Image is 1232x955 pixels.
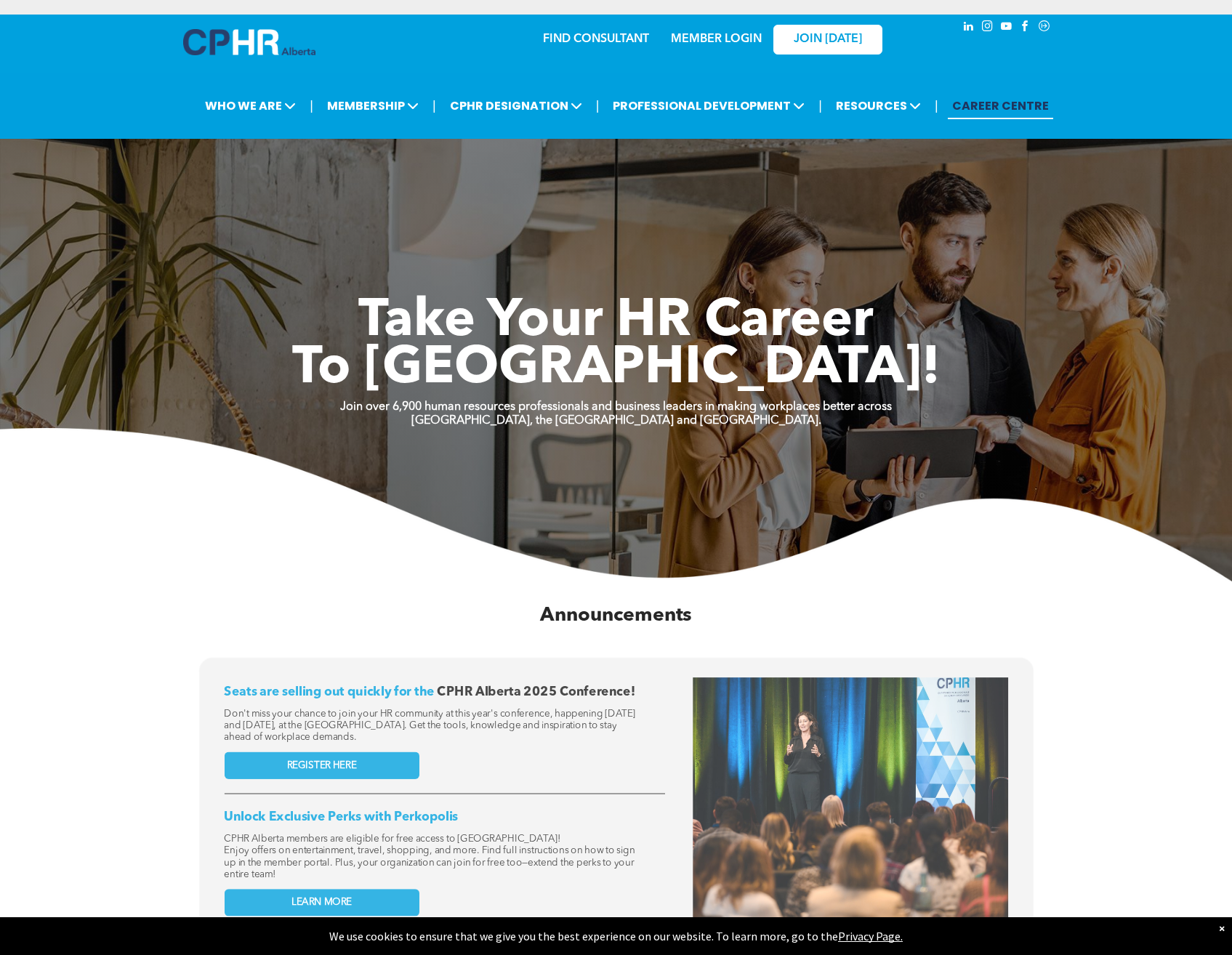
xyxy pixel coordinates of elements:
span: PROFESSIONAL DEVELOPMENT [608,92,809,119]
span: MEMBERSHIP [323,92,423,119]
span: JOIN [DATE] [794,33,862,47]
span: Unlock Exclusive Perks with Perkopolis [224,811,458,823]
a: REGISTER HERE [224,752,419,779]
a: MEMBER LOGIN [671,33,762,45]
a: LEARN MORE [224,890,419,916]
a: JOIN [DATE] [773,25,882,55]
strong: Join over 6,900 human resources professionals and business leaders in making workplaces better ac... [340,401,892,413]
img: A blue and white logo for cp alberta [183,29,315,55]
span: CPHR Alberta 2025 Conference! [437,686,635,698]
a: facebook [1018,18,1034,38]
a: FIND CONSULTANT [543,33,649,45]
a: Privacy Page. [838,929,903,943]
a: instagram [980,18,996,38]
li: | [432,91,436,121]
li: | [596,91,600,121]
li: | [935,91,938,121]
li: | [818,91,822,121]
span: LEARN MORE [291,897,352,908]
span: Don't miss your chance to join your HR community at this year's conference, happening [DATE] and ... [224,709,635,743]
a: linkedin [961,18,977,38]
span: CPHR Alberta members are eligible for free access to [GEOGRAPHIC_DATA]! [224,834,560,844]
span: Seats are selling out quickly for the [224,686,434,698]
span: Announcements [540,606,692,626]
a: Social network [1036,18,1052,38]
div: Dismiss notification [1219,921,1225,935]
span: REGISTER HERE [287,760,357,772]
li: | [310,91,313,121]
span: Enjoy offers on entertainment, travel, shopping, and more. Find full instructions on how to sign ... [224,846,635,879]
a: youtube [999,18,1015,38]
span: RESOURCES [832,92,925,119]
span: WHO WE ARE [201,92,300,119]
span: Take Your HR Career [358,296,874,348]
a: CAREER CENTRE [948,92,1053,119]
span: To [GEOGRAPHIC_DATA]! [292,343,941,395]
strong: [GEOGRAPHIC_DATA], the [GEOGRAPHIC_DATA] and [GEOGRAPHIC_DATA]. [411,415,821,427]
span: CPHR DESIGNATION [446,92,587,119]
